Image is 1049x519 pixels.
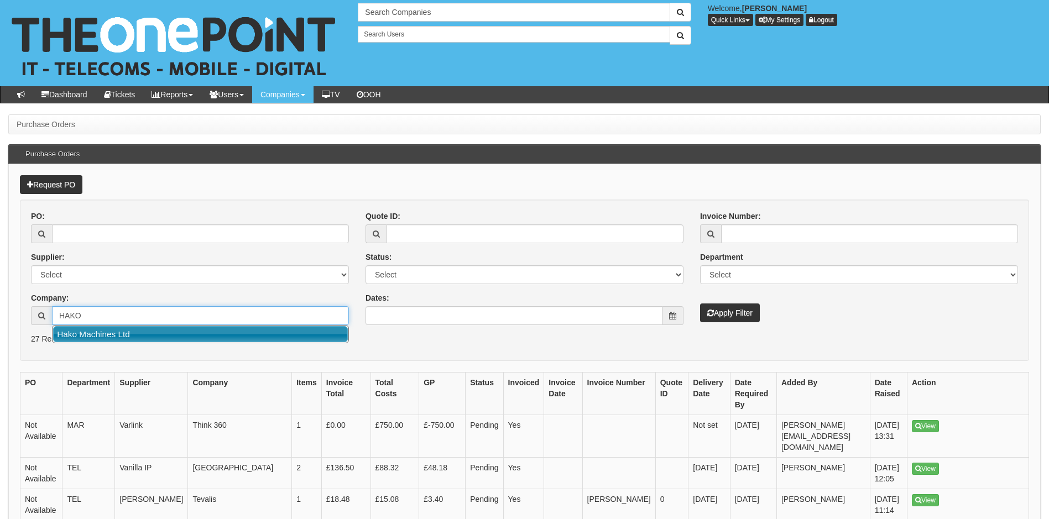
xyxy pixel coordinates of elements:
th: Department [62,373,115,415]
a: View [912,494,939,506]
label: Quote ID: [366,211,400,222]
th: Invoice Date [544,373,582,415]
th: Invoice Number [582,373,655,415]
td: [DATE] 13:31 [870,415,907,458]
td: Not set [688,415,730,458]
a: Hako Machines Ltd [53,326,348,342]
button: Quick Links [708,14,753,26]
label: PO: [31,211,45,222]
td: Think 360 [188,415,292,458]
td: 1 [292,415,322,458]
a: Reports [143,86,201,103]
div: Welcome, [700,3,1049,26]
td: [PERSON_NAME][EMAIL_ADDRESS][DOMAIN_NAME] [776,415,870,458]
input: Search Companies [358,3,670,22]
td: £0.00 [321,415,370,458]
a: My Settings [755,14,804,26]
label: Dates: [366,292,389,303]
th: Added By [776,373,870,415]
h3: Purchase Orders [20,145,85,164]
td: £-750.00 [419,415,466,458]
td: [DATE] [688,458,730,489]
td: TEL [62,458,115,489]
th: Total Costs [370,373,419,415]
td: Yes [503,415,544,458]
a: Users [201,86,252,103]
td: £136.50 [321,458,370,489]
td: £48.18 [419,458,466,489]
input: Search Users [358,26,670,43]
label: Supplier: [31,251,65,263]
a: Companies [252,86,314,103]
label: Invoice Number: [700,211,761,222]
th: Date Raised [870,373,907,415]
a: TV [314,86,348,103]
td: Pending [466,458,503,489]
b: [PERSON_NAME] [742,4,807,13]
td: 2 [292,458,322,489]
td: [DATE] [730,458,776,489]
th: Quote ID [655,373,688,415]
th: Action [907,373,1029,415]
th: Company [188,373,292,415]
td: Vanilla IP [115,458,188,489]
td: Not Available [20,458,62,489]
td: [DATE] 12:05 [870,458,907,489]
a: Logout [806,14,837,26]
th: Supplier [115,373,188,415]
label: Department [700,251,743,263]
th: Invoice Total [321,373,370,415]
th: Items [292,373,322,415]
a: Request PO [20,175,82,194]
a: Dashboard [33,86,96,103]
a: View [912,420,939,432]
button: Apply Filter [700,303,760,322]
a: Tickets [96,86,144,103]
td: Varlink [115,415,188,458]
th: Date Required By [730,373,776,415]
td: Not Available [20,415,62,458]
td: Yes [503,458,544,489]
td: [GEOGRAPHIC_DATA] [188,458,292,489]
td: £750.00 [370,415,419,458]
label: Company: [31,292,69,303]
td: £88.32 [370,458,419,489]
td: [PERSON_NAME] [776,458,870,489]
label: Status: [366,251,392,263]
td: MAR [62,415,115,458]
th: Status [466,373,503,415]
p: 27 Results [31,333,1018,344]
th: Delivery Date [688,373,730,415]
th: Invoiced [503,373,544,415]
a: OOH [348,86,389,103]
td: [DATE] [730,415,776,458]
th: GP [419,373,466,415]
th: PO [20,373,62,415]
a: View [912,463,939,475]
td: Pending [466,415,503,458]
li: Purchase Orders [17,119,75,130]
